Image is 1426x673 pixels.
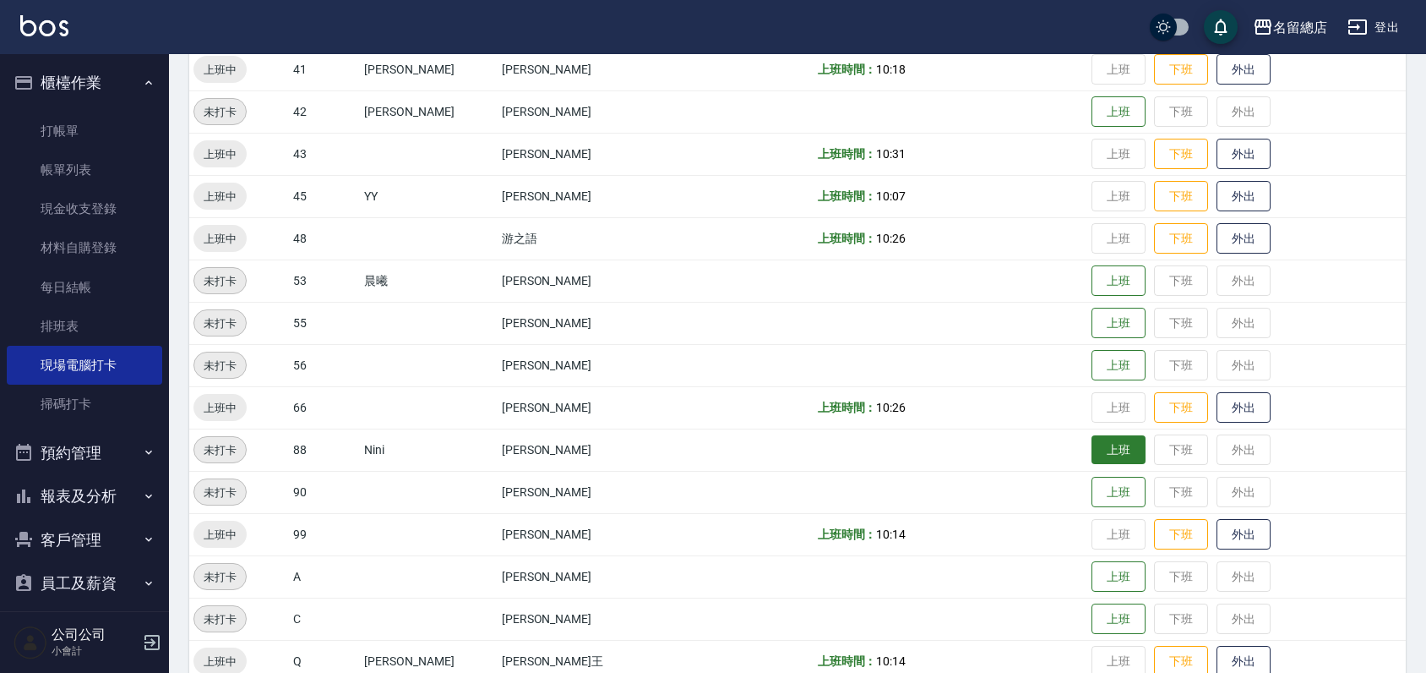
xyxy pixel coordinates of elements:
button: 名留總店 [1246,10,1334,45]
span: 上班中 [193,61,247,79]
button: 下班 [1154,223,1208,254]
span: 未打卡 [194,103,246,121]
span: 10:26 [876,232,906,245]
span: 10:14 [876,654,906,668]
td: [PERSON_NAME] [360,90,497,133]
button: 外出 [1216,54,1271,85]
button: 上班 [1091,477,1146,508]
span: 上班中 [193,145,247,163]
td: 55 [289,302,360,344]
td: 88 [289,429,360,471]
button: 報表及分析 [7,474,162,518]
span: 未打卡 [194,315,246,332]
td: [PERSON_NAME] [498,133,677,175]
b: 上班時間： [818,189,877,203]
button: 外出 [1216,139,1271,170]
b: 上班時間： [818,528,877,541]
td: A [289,555,360,598]
button: 員工及薪資 [7,561,162,605]
td: 66 [289,386,360,429]
span: 上班中 [193,526,247,544]
span: 上班中 [193,399,247,417]
td: 游之語 [498,217,677,260]
a: 現場電腦打卡 [7,346,162,385]
td: [PERSON_NAME] [498,386,677,429]
h5: 公司公司 [52,626,138,643]
td: 45 [289,175,360,217]
button: 外出 [1216,181,1271,212]
button: 外出 [1216,519,1271,550]
td: [PERSON_NAME] [498,429,677,471]
button: 上班 [1091,265,1146,297]
button: 上班 [1091,96,1146,128]
button: 外出 [1216,392,1271,424]
td: YY [360,175,497,217]
a: 排班表 [7,307,162,346]
td: 53 [289,260,360,302]
span: 10:26 [876,401,906,414]
td: [PERSON_NAME] [498,513,677,555]
span: 未打卡 [194,610,246,628]
button: 客戶管理 [7,518,162,562]
td: [PERSON_NAME] [498,555,677,598]
td: [PERSON_NAME] [498,302,677,344]
button: 上班 [1091,561,1146,593]
p: 小會計 [52,643,138,659]
td: [PERSON_NAME] [498,598,677,640]
td: 43 [289,133,360,175]
span: 未打卡 [194,272,246,290]
img: Logo [20,15,68,36]
button: 登出 [1341,12,1406,43]
button: 下班 [1154,392,1208,424]
a: 現金收支登錄 [7,189,162,228]
span: 未打卡 [194,568,246,586]
button: 上班 [1091,604,1146,635]
b: 上班時間： [818,63,877,76]
td: 41 [289,48,360,90]
button: save [1204,10,1238,44]
td: [PERSON_NAME] [498,90,677,133]
button: 商品管理 [7,605,162,649]
span: 10:18 [876,63,906,76]
button: 外出 [1216,223,1271,254]
span: 上班中 [193,653,247,670]
a: 掃碼打卡 [7,385,162,424]
td: [PERSON_NAME] [498,471,677,513]
button: 下班 [1154,54,1208,85]
span: 未打卡 [194,484,246,501]
a: 打帳單 [7,112,162,150]
span: 未打卡 [194,357,246,375]
span: 10:31 [876,147,906,161]
a: 每日結帳 [7,268,162,307]
a: 帳單列表 [7,150,162,189]
b: 上班時間： [818,401,877,414]
td: 42 [289,90,360,133]
td: 99 [289,513,360,555]
td: 56 [289,344,360,386]
span: 未打卡 [194,441,246,459]
td: C [289,598,360,640]
button: 櫃檯作業 [7,61,162,105]
div: 名留總店 [1273,17,1327,38]
td: 90 [289,471,360,513]
button: 上班 [1091,350,1146,381]
td: [PERSON_NAME] [498,344,677,386]
b: 上班時間： [818,654,877,668]
a: 材料自購登錄 [7,228,162,267]
button: 下班 [1154,181,1208,212]
td: Nini [360,429,497,471]
button: 上班 [1091,435,1146,465]
img: Person [14,626,47,659]
button: 上班 [1091,308,1146,339]
b: 上班時間： [818,147,877,161]
b: 上班時間： [818,232,877,245]
span: 上班中 [193,188,247,205]
button: 下班 [1154,139,1208,170]
td: 48 [289,217,360,260]
span: 10:14 [876,528,906,541]
td: [PERSON_NAME] [498,48,677,90]
button: 預約管理 [7,431,162,475]
td: [PERSON_NAME] [360,48,497,90]
span: 上班中 [193,230,247,248]
span: 10:07 [876,189,906,203]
